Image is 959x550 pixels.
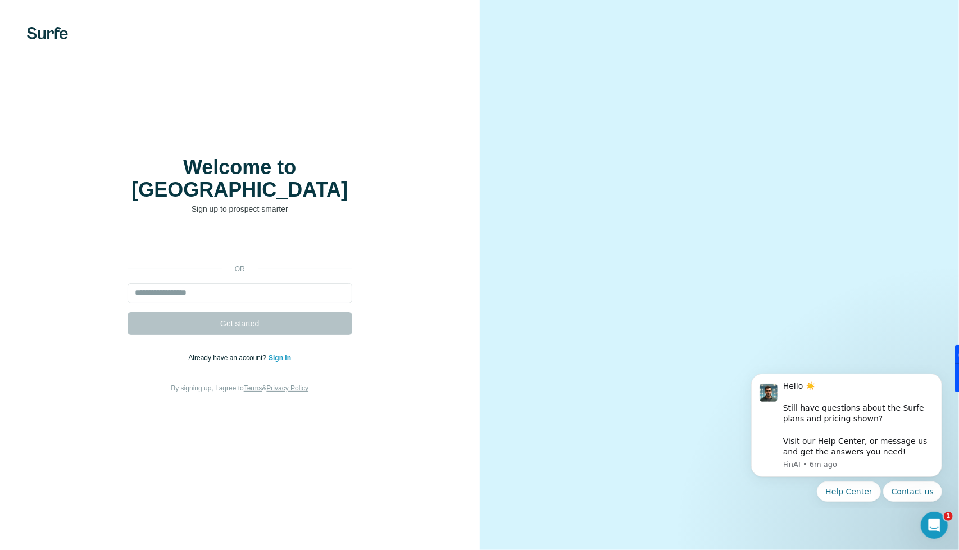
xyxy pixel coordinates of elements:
img: Surfe's logo [27,27,68,39]
a: Terms [244,384,262,392]
iframe: Sign in with Google Button [122,231,358,256]
span: 1 [944,512,953,521]
iframe: Intercom live chat [921,512,948,539]
p: or [222,264,258,274]
p: Sign up to prospect smarter [128,203,352,215]
a: Sign in [269,354,291,362]
a: Privacy Policy [266,384,308,392]
h1: Welcome to [GEOGRAPHIC_DATA] [128,156,352,201]
span: Already have an account? [188,354,269,362]
span: By signing up, I agree to & [171,384,308,392]
iframe: Intercom notifications message [734,364,959,508]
